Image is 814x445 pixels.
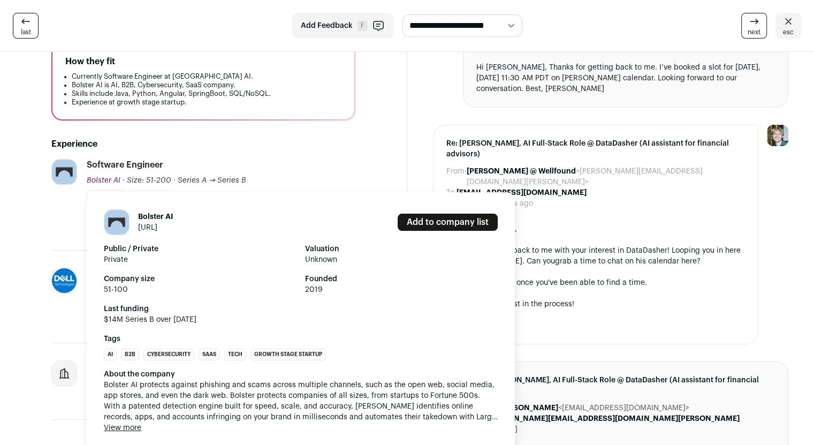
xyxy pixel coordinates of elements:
[21,28,31,36] span: last
[104,244,296,254] strong: Public / Private
[72,81,341,89] li: Bolster AI is AI, B2B, Cybersecurity, SaaS company.
[173,175,176,186] span: ·
[87,159,163,171] div: Software Engineer
[87,177,120,184] span: Bolster AI
[224,349,246,360] li: Tech
[51,138,355,150] h2: Experience
[783,28,794,36] span: esc
[138,224,157,231] a: [URL]
[305,274,498,284] strong: Founded
[13,13,39,39] a: last
[446,310,745,320] div: [PERSON_NAME]
[767,125,788,146] img: 6494470-medium_jpg
[52,268,77,293] img: be7c5e40a3685bdd55d464bde7b4767acc870c232bc0064b510bff70570668cc.jpg
[104,274,296,284] strong: Company size
[305,254,498,265] span: Unknown
[467,166,745,187] dd: <[PERSON_NAME][EMAIL_ADDRESS][DOMAIN_NAME][PERSON_NAME]>
[446,166,467,187] dt: From:
[486,415,740,423] b: [PERSON_NAME][EMAIL_ADDRESS][DOMAIN_NAME][PERSON_NAME]
[104,210,129,235] img: a34b766a7a66443f04b9469a66e3924c2a74cb1f074017a6da6a597b3503f4cf.jpg
[446,245,745,267] div: Thanks for getting back to me with your interest in DataDasher! Looping you in here with [PERSON_...
[123,177,171,184] span: · Size: 51-200
[65,55,115,68] h2: How they fit
[104,380,498,423] span: Bolster AI protects against phishing and scams across multiple channels, such as the open web, so...
[104,284,296,295] span: 51-100
[52,361,77,386] img: company-logo-placeholder-414d4e2ec0e2ddebbe968bf319fdfe5acfe0c9b87f798d344e800bc9a89632a0.png
[446,138,745,160] span: Re: [PERSON_NAME], AI Full-Stack Role @ DataDasher (AI assistant for financial advisors)
[305,244,498,254] strong: Valuation
[138,212,173,222] h1: Bolster AI
[121,349,139,360] li: B2B
[292,13,394,39] button: Add Feedback F
[104,314,498,325] span: $14M Series B over [DATE]
[72,72,341,81] li: Currently Software Engineer at [GEOGRAPHIC_DATA] AI.
[497,404,558,412] b: [PERSON_NAME]
[467,168,576,175] b: [PERSON_NAME] @ Wellfound
[104,349,117,360] li: AI
[305,284,498,295] span: 2019
[555,258,697,265] a: grab a time to chat on his calendar here
[446,224,745,235] div: Hi [PERSON_NAME],
[775,13,801,39] a: esc
[301,20,353,31] span: Add Feedback
[52,160,77,184] img: a34b766a7a66443f04b9469a66e3924c2a74cb1f074017a6da6a597b3503f4cf.jpg
[741,13,767,39] a: next
[446,277,745,288] div: Please let me know once you've been able to find a time.
[446,299,745,310] div: Wishing you the best in the process!
[104,304,498,314] strong: Last funding
[104,254,296,265] span: Private
[72,98,341,107] li: Experience at growth stage startup.
[398,214,498,231] a: Add to company list
[143,349,194,360] li: Cybersecurity
[476,62,775,94] div: Hi [PERSON_NAME], Thanks for getting back to me. I’ve booked a slot for [DATE], [DATE] 11:30 AM P...
[104,369,498,380] div: About the company
[497,403,689,413] dd: <[EMAIL_ADDRESS][DOMAIN_NAME]>
[250,349,326,360] li: Growth Stage Startup
[748,28,760,36] span: next
[104,334,498,344] strong: Tags
[72,89,341,98] li: Skills include Java, Python, Angular, SpringBoot, SQL/NoSQL.
[104,423,141,433] button: View more
[457,189,587,197] b: [EMAIL_ADDRESS][DOMAIN_NAME]
[357,20,368,31] span: F
[178,177,246,184] span: Series A → Series B
[476,375,775,396] span: Re: [PERSON_NAME], AI Full-Stack Role @ DataDasher (AI assistant for financial advisors)
[199,349,220,360] li: SaaS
